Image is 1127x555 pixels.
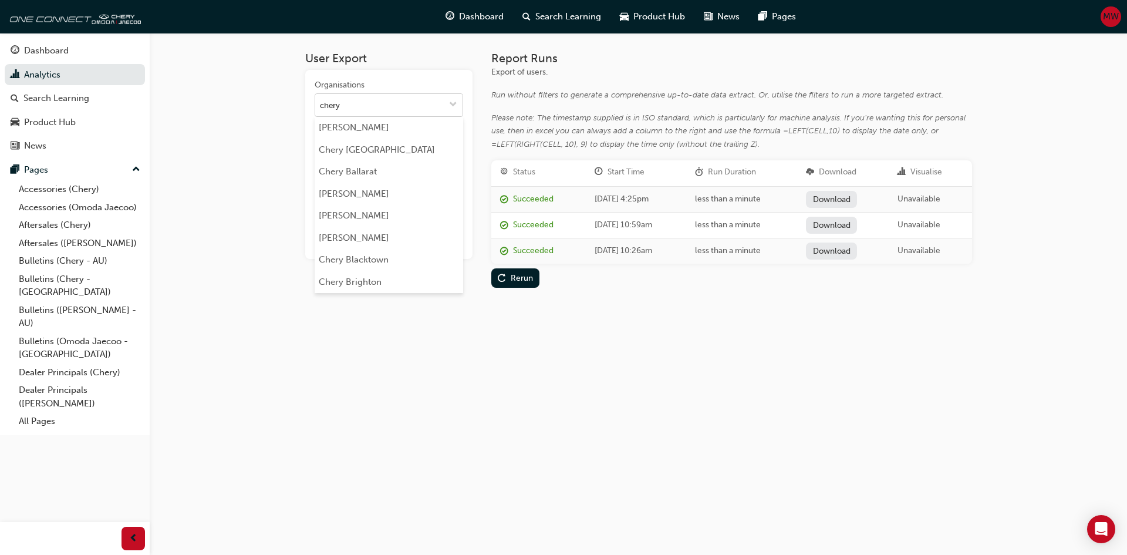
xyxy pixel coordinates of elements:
[513,193,554,206] div: Succeeded
[595,193,677,206] div: [DATE] 4:25pm
[513,5,610,29] a: search-iconSearch Learning
[11,70,19,80] span: chart-icon
[819,166,856,179] div: Download
[446,9,454,24] span: guage-icon
[14,270,145,301] a: Bulletins (Chery - [GEOGRAPHIC_DATA])
[749,5,805,29] a: pages-iconPages
[11,117,19,128] span: car-icon
[491,52,972,65] h3: Report Runs
[23,92,89,105] div: Search Learning
[704,9,713,24] span: news-icon
[1103,10,1119,23] span: MW
[1101,6,1121,27] button: MW
[595,218,677,232] div: [DATE] 10:59am
[535,10,601,23] span: Search Learning
[5,159,145,181] button: Pages
[315,271,463,293] li: Chery Brighton
[511,273,533,283] div: Rerun
[5,40,145,62] a: Dashboard
[595,244,677,258] div: [DATE] 10:26am
[129,532,138,546] span: prev-icon
[315,79,365,91] div: Organisations
[608,166,645,179] div: Start Time
[14,180,145,199] a: Accessories (Chery)
[500,247,508,257] span: report_succeeded-icon
[500,167,508,177] span: target-icon
[14,332,145,364] a: Bulletins (Omoda Jaecoo - [GEOGRAPHIC_DATA])
[500,195,508,205] span: report_succeeded-icon
[5,64,145,86] a: Analytics
[806,191,857,208] a: Download
[513,218,554,232] div: Succeeded
[500,221,508,231] span: report_succeeded-icon
[132,162,140,177] span: up-icon
[24,163,48,177] div: Pages
[315,117,463,139] li: [PERSON_NAME]
[897,167,906,177] span: chart-icon
[595,167,603,177] span: clock-icon
[24,139,46,153] div: News
[633,10,685,23] span: Product Hub
[315,183,463,205] li: [PERSON_NAME]
[459,10,504,23] span: Dashboard
[897,194,940,204] span: Unavailable
[491,268,540,288] button: Rerun
[11,165,19,176] span: pages-icon
[14,199,145,217] a: Accessories (Omoda Jaecoo)
[620,9,629,24] span: car-icon
[695,244,789,258] div: less than a minute
[315,139,463,161] li: Chery [GEOGRAPHIC_DATA]
[772,10,796,23] span: Pages
[449,100,457,110] span: down-icon
[24,44,69,58] div: Dashboard
[897,245,940,255] span: Unavailable
[806,167,814,177] span: download-icon
[24,116,76,129] div: Product Hub
[708,166,756,179] div: Run Duration
[315,205,463,227] li: [PERSON_NAME]
[11,46,19,56] span: guage-icon
[758,9,767,24] span: pages-icon
[695,218,789,232] div: less than a minute
[14,234,145,253] a: Aftersales ([PERSON_NAME])
[14,216,145,234] a: Aftersales (Chery)
[305,52,473,65] h3: User Export
[5,88,145,109] a: Search Learning
[694,5,749,29] a: news-iconNews
[315,161,463,183] li: Chery Ballarat
[513,244,554,258] div: Succeeded
[5,38,145,159] button: DashboardAnalyticsSearch LearningProduct HubNews
[491,67,548,77] span: Export of users.
[6,5,141,28] img: oneconnect
[436,5,513,29] a: guage-iconDashboard
[806,217,857,234] a: Download
[14,381,145,412] a: Dealer Principals ([PERSON_NAME])
[491,89,972,102] div: Run without filters to generate a comprehensive up-to-date data extract. Or, utilise the filters ...
[5,135,145,157] a: News
[695,193,789,206] div: less than a minute
[1087,515,1115,543] div: Open Intercom Messenger
[444,94,463,116] button: toggle menu
[315,227,463,249] li: [PERSON_NAME]
[695,167,703,177] span: duration-icon
[513,166,535,179] div: Status
[14,412,145,430] a: All Pages
[315,249,463,271] li: Chery Blacktown
[14,364,145,382] a: Dealer Principals (Chery)
[11,141,19,152] span: news-icon
[5,112,145,133] a: Product Hub
[315,94,463,116] input: Organisationstoggle menu
[897,220,940,230] span: Unavailable
[522,9,531,24] span: search-icon
[14,301,145,332] a: Bulletins ([PERSON_NAME] - AU)
[610,5,694,29] a: car-iconProduct Hub
[717,10,740,23] span: News
[498,274,506,284] span: replay-icon
[491,112,972,152] div: Please note: The timestamp supplied is in ISO standard, which is particularly for machine analysi...
[11,93,19,104] span: search-icon
[806,243,857,260] a: Download
[14,252,145,270] a: Bulletins (Chery - AU)
[910,166,942,179] div: Visualise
